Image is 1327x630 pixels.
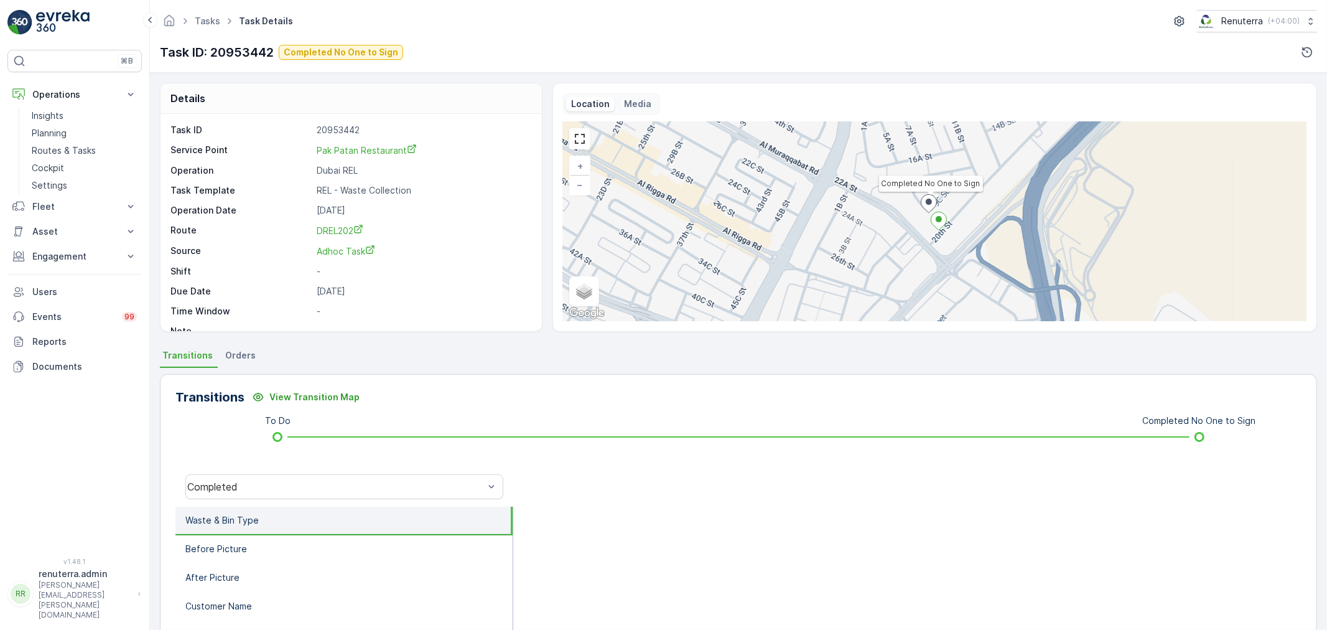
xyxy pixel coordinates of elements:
p: 20953442 [317,124,529,136]
p: Route [170,224,312,237]
a: Documents [7,354,142,379]
p: Media [625,98,652,110]
a: Homepage [162,19,176,29]
img: logo_light-DOdMpM7g.png [36,10,90,35]
a: Open this area in Google Maps (opens a new window) [566,305,607,321]
a: Users [7,280,142,304]
span: − [577,179,583,190]
p: Reports [32,336,137,348]
p: View Transition Map [269,391,360,403]
p: Asset [32,225,117,238]
img: logo [7,10,32,35]
p: Before Picture [185,543,247,555]
p: Task Template [170,184,312,197]
a: Settings [27,177,142,194]
p: Task ID [170,124,312,136]
a: Layers [570,278,598,305]
img: Screenshot_2024-07-26_at_13.33.01.png [1197,14,1216,28]
button: Renuterra(+04:00) [1197,10,1317,32]
p: Events [32,311,114,323]
p: Transitions [175,388,244,407]
span: Pak Patan Restaurant [317,145,417,156]
p: Cockpit [32,162,64,174]
a: Cockpit [27,159,142,177]
a: Planning [27,125,142,142]
p: Due Date [170,285,312,298]
div: RR [11,584,30,604]
button: RRrenuterra.admin[PERSON_NAME][EMAIL_ADDRESS][PERSON_NAME][DOMAIN_NAME] [7,568,142,620]
p: Service Point [170,144,312,157]
button: Fleet [7,194,142,219]
p: Operation [170,164,312,177]
button: Completed No One to Sign [279,45,403,60]
a: Insights [27,107,142,125]
p: ( +04:00 ) [1268,16,1300,26]
span: Task Details [236,15,296,27]
p: [DATE] [317,285,529,298]
span: v 1.48.1 [7,558,142,565]
button: Operations [7,82,142,107]
p: [PERSON_NAME][EMAIL_ADDRESS][PERSON_NAME][DOMAIN_NAME] [39,580,132,620]
p: Users [32,286,137,298]
p: - [317,305,529,317]
img: Google [566,305,607,321]
span: + [577,161,583,171]
p: Source [170,245,312,258]
p: Engagement [32,250,117,263]
button: Engagement [7,244,142,269]
button: View Transition Map [244,387,367,407]
div: Completed [187,481,484,492]
p: Completed No One to Sign [284,46,398,59]
p: Dubai REL [317,164,529,177]
span: Orders [225,349,256,362]
p: Documents [32,360,137,373]
p: Settings [32,179,67,192]
a: Zoom In [570,157,589,176]
p: [DATE] [317,204,529,217]
p: Insights [32,110,63,122]
a: Reports [7,329,142,354]
p: Routes & Tasks [32,144,96,157]
p: Shift [170,265,312,278]
a: Zoom Out [570,176,589,194]
p: Operations [32,88,117,101]
p: Details [170,91,205,106]
p: Waste & Bin Type [185,514,259,527]
p: renuterra.admin [39,568,132,580]
a: Events99 [7,304,142,329]
button: Asset [7,219,142,244]
p: Customer Name [185,600,252,613]
p: Completed No One to Sign [1143,415,1256,427]
span: DREL202 [317,225,363,236]
span: Adhoc Task [317,246,375,256]
a: View Fullscreen [570,129,589,148]
p: To Do [265,415,291,427]
p: REL - Waste Collection [317,184,529,197]
span: Transitions [162,349,213,362]
a: Tasks [195,16,220,26]
p: Task ID: 20953442 [160,43,274,62]
p: After Picture [185,571,240,584]
p: Planning [32,127,67,139]
p: Time Window [170,305,312,317]
p: ⌘B [121,56,133,66]
p: Operation Date [170,204,312,217]
p: - [317,325,529,337]
p: Renuterra [1221,15,1263,27]
p: - [317,265,529,278]
p: Fleet [32,200,117,213]
p: Note [170,325,312,337]
p: Location [571,98,610,110]
a: Pak Patan Restaurant [317,144,529,157]
a: Adhoc Task [317,245,529,258]
p: 99 [124,312,134,322]
a: Routes & Tasks [27,142,142,159]
a: DREL202 [317,224,529,237]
